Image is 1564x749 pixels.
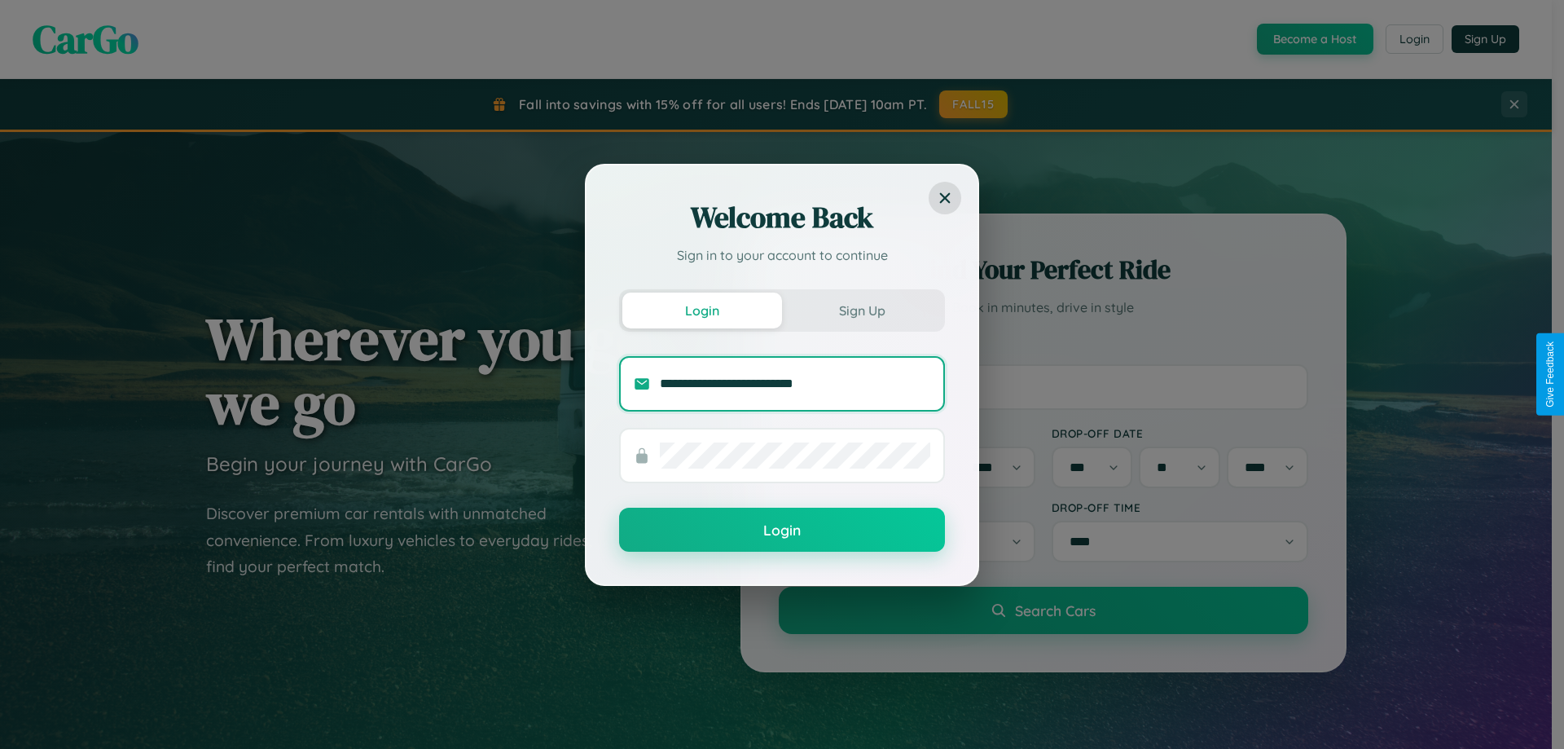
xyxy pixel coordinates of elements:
[1544,341,1556,408] div: Give Feedback
[619,245,945,265] p: Sign in to your account to continue
[782,293,942,328] button: Sign Up
[622,293,782,328] button: Login
[619,508,945,552] button: Login
[619,198,945,237] h2: Welcome Back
